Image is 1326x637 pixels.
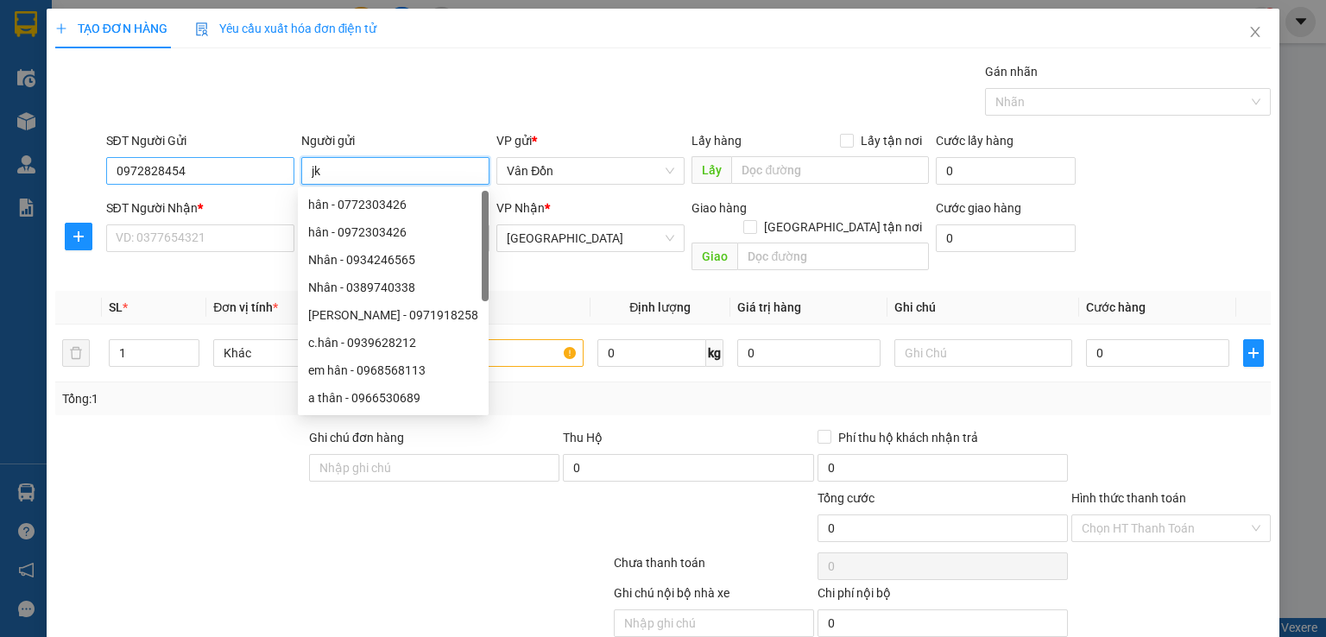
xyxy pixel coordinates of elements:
[1231,9,1279,57] button: Close
[936,157,1076,185] input: Cước lấy hàng
[507,225,674,251] span: Hà Nội
[887,291,1079,325] th: Ghi chú
[106,131,294,150] div: SĐT Người Gửi
[496,131,685,150] div: VP gửi
[298,218,489,246] div: hân - 0972303426
[1071,491,1186,505] label: Hình thức thanh toán
[691,243,737,270] span: Giao
[308,223,478,242] div: hân - 0972303426
[298,384,489,412] div: a thân - 0966530689
[737,300,801,314] span: Giá trị hàng
[109,300,123,314] span: SL
[66,230,92,243] span: plus
[308,250,478,269] div: Nhân - 0934246565
[936,134,1013,148] label: Cước lấy hàng
[612,553,815,583] div: Chưa thanh toán
[298,329,489,356] div: c.hân - 0939628212
[195,22,377,35] span: Yêu cầu xuất hóa đơn điện tử
[894,339,1072,367] input: Ghi Chú
[298,356,489,384] div: em hân - 0968568113
[691,201,747,215] span: Giao hàng
[1244,346,1263,360] span: plus
[854,131,929,150] span: Lấy tận nơi
[691,134,742,148] span: Lấy hàng
[309,454,559,482] input: Ghi chú đơn hàng
[936,224,1076,252] input: Cước giao hàng
[1243,339,1264,367] button: plus
[224,340,381,366] span: Khác
[496,201,545,215] span: VP Nhận
[1248,25,1262,39] span: close
[298,246,489,274] div: Nhân - 0934246565
[301,131,489,150] div: Người gửi
[55,22,167,35] span: TẠO ĐƠN HÀNG
[308,278,478,297] div: Nhân - 0389740338
[406,339,584,367] input: VD: Bàn, Ghế
[62,339,90,367] button: delete
[831,428,985,447] span: Phí thu hộ khách nhận trả
[308,333,478,352] div: c.hân - 0939628212
[62,389,513,408] div: Tổng: 1
[309,431,404,445] label: Ghi chú đơn hàng
[308,361,478,380] div: em hân - 0968568113
[936,201,1021,215] label: Cước giao hàng
[985,65,1038,79] label: Gán nhãn
[731,156,929,184] input: Dọc đường
[818,491,875,505] span: Tổng cước
[507,158,674,184] span: Vân Đồn
[757,218,929,237] span: [GEOGRAPHIC_DATA] tận nơi
[737,339,881,367] input: 0
[308,195,478,214] div: hân - 0772303426
[55,22,67,35] span: plus
[298,191,489,218] div: hân - 0772303426
[614,609,813,637] input: Nhập ghi chú
[308,388,478,407] div: a thân - 0966530689
[818,583,1068,609] div: Chi phí nội bộ
[106,199,294,218] div: SĐT Người Nhận
[298,274,489,301] div: Nhân - 0389740338
[213,300,278,314] span: Đơn vị tính
[706,339,723,367] span: kg
[65,223,92,250] button: plus
[195,22,209,36] img: icon
[298,301,489,329] div: Bảo Hân - 0971918258
[308,306,478,325] div: [PERSON_NAME] - 0971918258
[629,300,691,314] span: Định lượng
[691,156,731,184] span: Lấy
[563,431,603,445] span: Thu Hộ
[614,583,813,609] div: Ghi chú nội bộ nhà xe
[1086,300,1146,314] span: Cước hàng
[737,243,929,270] input: Dọc đường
